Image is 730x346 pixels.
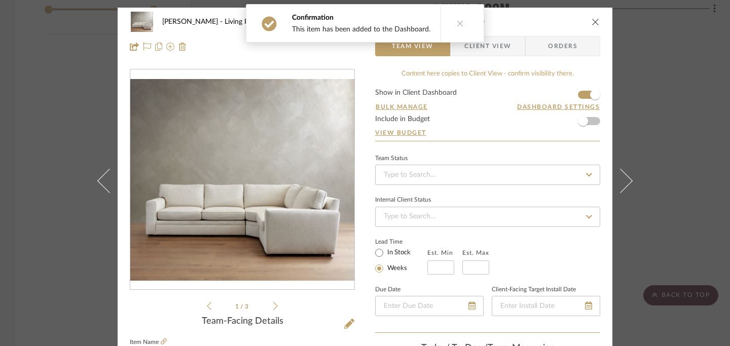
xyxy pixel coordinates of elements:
[178,43,187,51] img: Remove from project
[130,79,354,281] div: 0
[375,165,600,185] input: Type to Search…
[385,248,411,257] label: In Stock
[375,207,600,227] input: Type to Search…
[492,287,576,292] label: Client-Facing Target Install Date
[375,198,431,203] div: Internal Client Status
[375,246,427,275] mat-radio-group: Select item type
[492,296,600,316] input: Enter Install Date
[375,237,427,246] label: Lead Time
[292,13,430,23] div: Confirmation
[375,129,600,137] a: View Budget
[130,79,354,281] img: 839fff0d-ee5c-4a5f-9b48-2512cce90f64_436x436.jpg
[517,102,600,111] button: Dashboard Settings
[464,36,511,56] span: Client View
[591,17,600,26] button: close
[375,102,428,111] button: Bulk Manage
[427,249,453,256] label: Est. Min
[375,287,400,292] label: Due Date
[375,156,408,161] div: Team Status
[375,296,484,316] input: Enter Due Date
[245,303,250,310] span: 3
[375,69,600,79] div: Content here copies to Client View - confirm visibility there.
[240,303,245,310] span: /
[162,18,225,25] span: [PERSON_NAME]
[292,25,430,34] div: This item has been added to the Dashboard.
[462,249,489,256] label: Est. Max
[235,303,240,310] span: 1
[385,264,407,273] label: Weeks
[537,36,589,56] span: Orders
[130,12,154,32] img: 839fff0d-ee5c-4a5f-9b48-2512cce90f64_48x40.jpg
[130,316,355,327] div: Team-Facing Details
[225,18,270,25] span: Living Room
